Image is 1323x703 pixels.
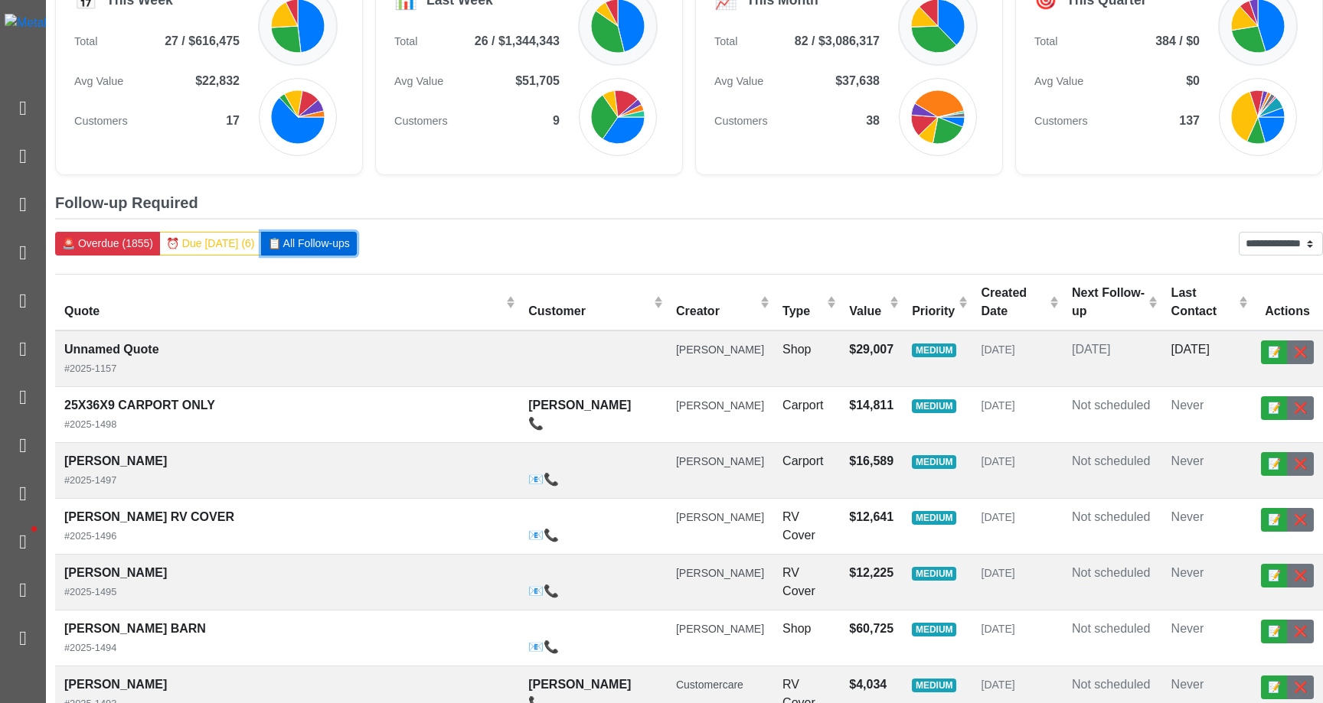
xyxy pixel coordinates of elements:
[591,96,618,140] path: Frank: 8 quotes ($0)
[544,584,559,597] a: 📞
[982,679,1015,691] span: [DATE]
[261,232,357,255] button: 📋 All Follow-ups
[1261,620,1288,643] button: 📝
[544,640,559,653] a: 📞
[591,11,624,54] path: Shop: 10 quotes
[911,26,956,53] path: Carport: 30 quotes
[1261,675,1288,699] button: 📝
[849,302,885,321] div: Value
[279,94,298,117] path: Geno: 1 quotes ($0)
[915,90,964,117] path: Lydia: 31 quotes ($0)
[1258,98,1283,118] path: Mark: 28 quotes ($0)
[1072,622,1150,635] span: Not scheduled
[1247,117,1266,144] path: Erik: 43 quotes ($0)
[773,499,840,555] td: RV Cover
[528,678,631,691] strong: [PERSON_NAME]
[795,32,880,50] span: 82 / $3,086,317
[773,610,840,666] td: Shop
[1287,620,1314,643] button: ❌
[298,111,325,117] path: Frank: 1 quotes ($0)
[676,399,764,412] span: [PERSON_NAME]
[912,399,956,413] span: MEDIUM
[1072,678,1150,691] span: Not scheduled
[74,113,128,130] span: Customers
[866,112,880,130] span: 38
[714,34,737,50] span: Total
[528,640,544,653] a: 📧
[528,584,544,597] a: 📧
[1034,34,1057,50] span: Total
[1179,112,1200,130] span: 137
[64,642,116,653] small: #2025-1494
[159,232,262,255] button: ⏰ Due [DATE] (6)
[912,343,956,357] span: MEDIUM
[15,504,54,554] span: •
[1287,508,1314,532] button: ❌
[64,566,167,579] strong: [PERSON_NAME]
[64,302,502,321] div: Quote
[1261,564,1288,587] button: 📝
[1287,340,1314,364] button: ❌
[1072,454,1150,467] span: Not scheduled
[938,111,965,117] path: Neil: 1 quotes ($0)
[544,473,559,486] a: 📞
[165,32,240,50] span: 27 / $616,475
[982,284,1046,321] div: Created Date
[1034,73,1083,90] span: Avg Value
[1287,564,1314,587] button: ❌
[849,454,893,467] strong: $16,589
[298,91,318,117] path: Customercare: 3 quotes ($0)
[64,363,116,374] small: #2025-1157
[1261,508,1288,532] button: 📝
[1171,454,1204,467] span: Never
[64,399,215,412] strong: 25X36X9 CARPORT ONLY
[773,387,840,443] td: Carport
[1072,343,1110,356] span: [DATE]
[1261,302,1314,321] div: Actions
[1258,91,1268,117] path: Jeff: 11 quotes ($0)
[1231,26,1266,53] path: Carport: 104 quotes
[982,623,1015,635] span: [DATE]
[1287,396,1314,420] button: ❌
[64,474,116,486] small: #2025-1497
[849,622,893,635] strong: $60,725
[1171,343,1210,356] span: [DATE]
[911,7,938,28] path: RV Cover: 11 quotes
[596,2,618,26] path: RV Cover: 2 quotes
[64,343,159,356] strong: Unnamed Quote
[528,529,544,542] a: 📧
[911,104,938,118] path: Mark: 6 quotes ($0)
[1186,72,1200,90] span: $0
[64,530,116,542] small: #2025-1496
[773,330,840,387] td: Shop
[849,510,893,523] strong: $12,641
[1155,32,1200,50] span: 384 / $0
[1261,396,1288,420] button: 📝
[271,2,298,28] path: RV Cover: 5 quotes
[271,98,325,144] path: Lydia: 17 quotes ($0)
[982,567,1015,579] span: [DATE]
[271,26,301,53] path: Shop: 7 quotes
[938,113,965,117] path: Jeff: 2 quotes ($0)
[982,343,1015,356] span: [DATE]
[676,302,756,321] div: Creator
[64,678,167,691] strong: [PERSON_NAME]
[714,113,768,130] span: Customers
[298,100,324,117] path: Erik: 2 quotes ($0)
[982,455,1015,467] span: [DATE]
[1072,284,1145,321] div: Next Follow-up
[912,567,956,581] span: MEDIUM
[618,111,645,117] path: Jeff: 1 quotes ($0)
[394,73,443,90] span: Avg Value
[603,91,618,118] path: Erik: 2 quotes ($0)
[676,567,764,579] span: [PERSON_NAME]
[55,232,160,255] button: 🚨 Overdue (1855)
[226,112,240,130] span: 17
[1258,117,1285,143] path: Geno: 79 quotes ($0)
[1171,284,1235,321] div: Last Contact
[394,34,417,50] span: Total
[982,511,1015,523] span: [DATE]
[528,302,649,321] div: Customer
[1287,452,1314,476] button: ❌
[64,586,116,597] small: #2025-1495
